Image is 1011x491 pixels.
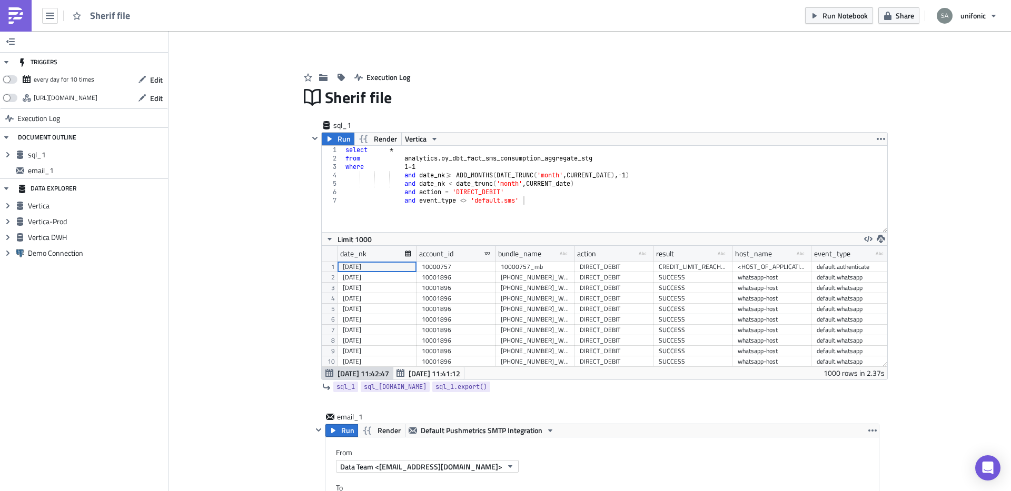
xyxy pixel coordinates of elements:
div: SUCCESS [659,356,727,367]
div: [PHONE_NUMBER]_WhatsApp Package Monetary [501,335,569,346]
div: SUCCESS [659,283,727,293]
div: SUCCESS [659,346,727,356]
div: SUCCESS [659,272,727,283]
div: SUCCESS [659,335,727,346]
div: 6 [322,188,343,196]
div: default.whatsapp [817,293,885,304]
div: [DATE] [343,272,411,283]
div: <HOST_OF_APPLICATION> [738,262,806,272]
span: Run [341,424,354,437]
button: Execution Log [349,69,415,85]
button: Hide content [309,132,321,145]
div: 10001896 [422,335,490,346]
button: [DATE] 11:42:47 [322,367,393,379]
div: default.whatsapp [817,346,885,356]
div: whatsapp-host [738,314,806,325]
div: 10000757 [422,262,490,272]
div: [PHONE_NUMBER]_WhatsApp Package Monetary [501,346,569,356]
div: Open Intercom Messenger [975,455,1000,480]
div: [DATE] [343,304,411,314]
div: [PHONE_NUMBER]_WhatsApp Package Monetary [501,314,569,325]
div: 10001896 [422,293,490,304]
div: [PHONE_NUMBER]_WhatsApp Package Monetary [501,356,569,367]
div: [PHONE_NUMBER]_WhatsApp Package Monetary [501,272,569,283]
span: [DATE] 11:42:47 [338,368,389,379]
button: unifonic [930,4,1003,27]
div: default.whatsapp [817,314,885,325]
span: unifonic [960,10,986,21]
div: SUCCESS [659,293,727,304]
a: sql_1 [333,382,358,392]
div: 1 [322,146,343,154]
button: Render [354,133,402,145]
div: default.whatsapp [817,325,885,335]
div: DIRECT_DEBIT [580,346,648,356]
div: whatsapp-host [738,272,806,283]
div: result [656,246,674,262]
span: Sherif file [90,9,132,22]
div: 10001896 [422,314,490,325]
div: account_id [419,246,453,262]
div: [PHONE_NUMBER]_WhatsApp Package Monetary [501,325,569,335]
button: Run [325,424,358,437]
div: 2 [322,154,343,163]
div: DIRECT_DEBIT [580,283,648,293]
span: Default Pushmetrics SMTP Integration [421,424,542,437]
span: Render [374,133,397,145]
button: Render [358,424,405,437]
div: [PHONE_NUMBER]_WhatsApp Package Monetary [501,293,569,304]
span: sql_1 [336,382,355,392]
div: [DATE] [343,335,411,346]
div: 10001896 [422,304,490,314]
div: 5 [322,179,343,188]
span: Render [378,424,401,437]
span: Execution Log [366,72,410,83]
div: DIRECT_DEBIT [580,335,648,346]
div: SUCCESS [659,304,727,314]
div: default.authenticate [817,262,885,272]
span: Share [896,10,914,21]
button: Run [322,133,354,145]
span: Run Notebook [822,10,868,21]
span: Vertica DWH [28,233,165,242]
span: Edit [150,93,163,104]
div: whatsapp-host [738,293,806,304]
span: sql_[DOMAIN_NAME] [364,382,427,392]
div: [DATE] [343,314,411,325]
img: PushMetrics [7,7,24,24]
a: sql_1.export() [432,382,490,392]
div: 10001896 [422,283,490,293]
div: default.whatsapp [817,335,885,346]
div: DATA EXPLORER [18,179,76,198]
div: whatsapp-host [738,325,806,335]
div: host_name [735,246,772,262]
span: Edit [150,74,163,85]
span: email_1 [28,166,165,175]
span: Demo Connection [28,248,165,258]
button: Vertica [401,133,442,145]
button: Run Notebook [805,7,873,24]
div: whatsapp-host [738,304,806,314]
div: whatsapp-host [738,335,806,346]
div: 10000757_mb [501,262,569,272]
div: whatsapp-host [738,346,806,356]
body: Rich Text Area. Press ALT-0 for help. [4,4,527,13]
button: Share [878,7,919,24]
div: 10001896 [422,272,490,283]
div: 7 [322,196,343,205]
button: Limit 1000 [322,233,375,245]
button: Hide content [312,424,325,436]
span: Vertica [405,133,427,145]
div: whatsapp-host [738,356,806,367]
div: DIRECT_DEBIT [580,304,648,314]
span: Run [338,133,351,145]
div: default.whatsapp [817,356,885,367]
div: default.whatsapp [817,304,885,314]
span: [DATE] 11:41:12 [409,368,460,379]
div: DOCUMENT OUTLINE [18,128,76,147]
a: sql_[DOMAIN_NAME] [361,382,430,392]
div: [DATE] [343,346,411,356]
label: From [336,448,879,457]
div: every day for 10 times [34,72,94,87]
div: bundle_name [498,246,541,262]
